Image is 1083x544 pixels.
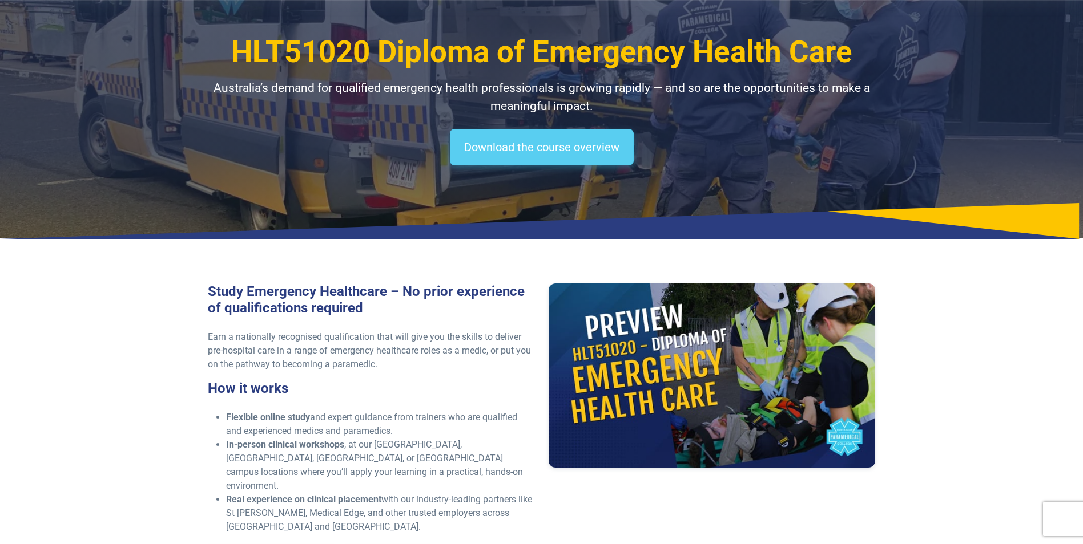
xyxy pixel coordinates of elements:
[450,129,634,165] a: Download the course overview
[208,79,876,115] p: Australia’s demand for qualified emergency health professionals is growing rapidly — and so are t...
[226,411,535,438] li: and expert guidance from trainers who are qualified and experienced medics and paramedics.
[226,438,535,493] li: , at our [GEOGRAPHIC_DATA], [GEOGRAPHIC_DATA], [GEOGRAPHIC_DATA], or [GEOGRAPHIC_DATA] campus loc...
[226,494,381,505] strong: Real experience on clinical placement
[231,34,852,70] span: HLT51020 Diploma of Emergency Health Care
[226,412,310,423] strong: Flexible online study
[208,380,535,397] h3: How it works
[549,283,876,467] iframe: Preview the Diploma of Emergency Health Care Course
[226,493,535,534] li: with our industry-leading partners like St [PERSON_NAME], Medical Edge, and other trusted employe...
[208,283,535,316] h3: Study Emergency Healthcare – No prior experience of qualifications required
[226,439,344,450] strong: In-person clinical workshops
[208,330,535,371] p: Earn a nationally recognised qualification that will give you the skills to deliver pre-hospital ...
